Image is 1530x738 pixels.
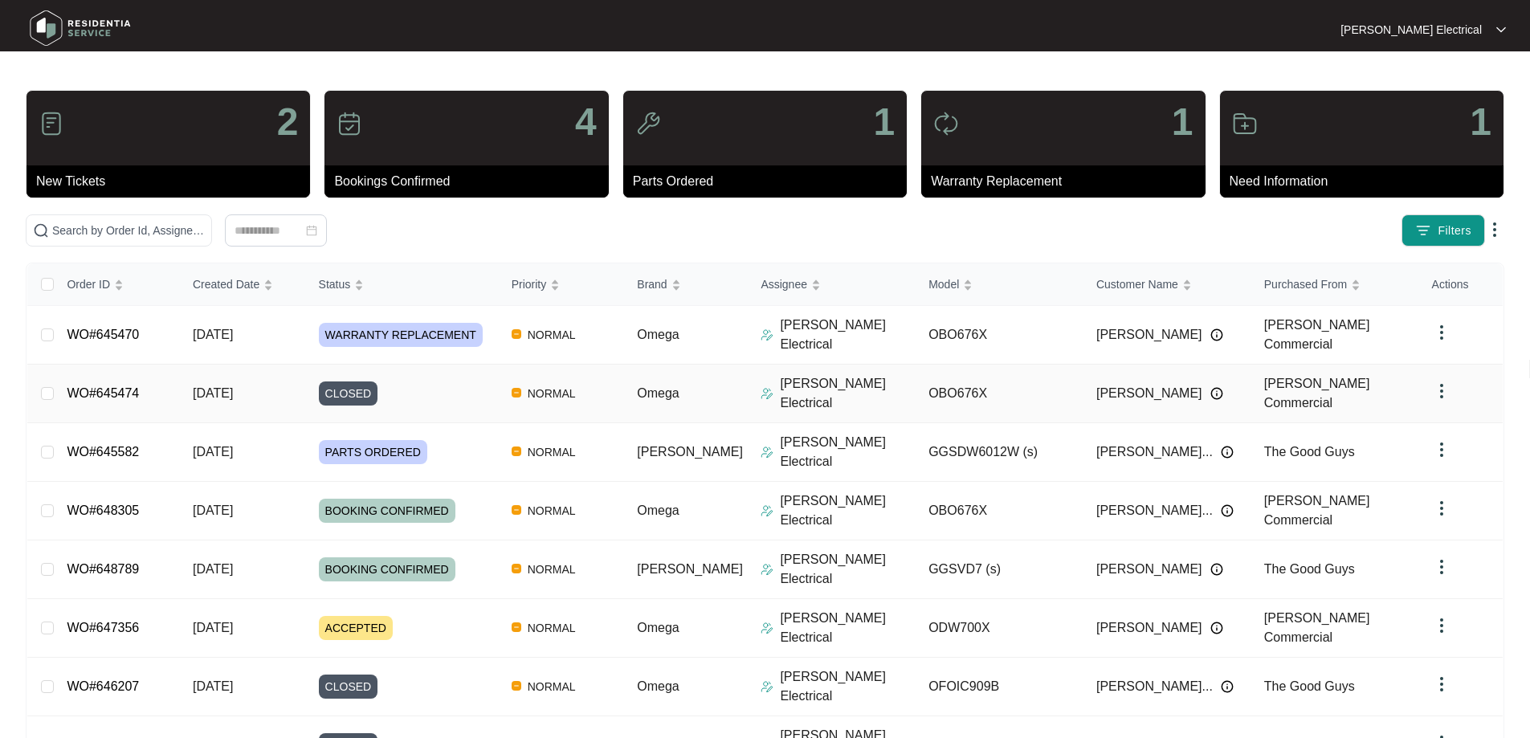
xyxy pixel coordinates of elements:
span: [PERSON_NAME] [1096,325,1202,345]
p: New Tickets [36,172,310,191]
span: The Good Guys [1264,445,1355,459]
p: 4 [575,103,597,141]
span: Purchased From [1264,275,1347,293]
img: dropdown arrow [1432,499,1451,518]
span: [PERSON_NAME] Commercial [1264,377,1370,410]
span: [PERSON_NAME]... [1096,442,1213,462]
span: BOOKING CONFIRMED [319,557,455,581]
td: OFOIC909B [916,658,1083,716]
img: Assigner Icon [761,622,773,634]
a: WO#646207 [67,679,139,693]
img: dropdown arrow [1485,220,1504,239]
p: [PERSON_NAME] Electrical [780,667,916,706]
th: Priority [499,263,625,306]
span: [PERSON_NAME] [1096,560,1202,579]
img: Assigner Icon [761,446,773,459]
span: Brand [637,275,667,293]
img: Vercel Logo [512,564,521,573]
span: [DATE] [193,621,233,634]
span: CLOSED [319,381,378,406]
input: Search by Order Id, Assignee Name, Customer Name, Brand and Model [52,222,205,239]
span: Omega [637,679,679,693]
td: GGSVD7 (s) [916,540,1083,599]
img: icon [39,111,64,137]
span: [PERSON_NAME] [1096,618,1202,638]
span: [PERSON_NAME]... [1096,501,1213,520]
span: [DATE] [193,445,233,459]
th: Order ID [54,263,180,306]
img: Info icon [1210,622,1223,634]
img: Info icon [1210,563,1223,576]
p: [PERSON_NAME] Electrical [780,433,916,471]
img: Info icon [1221,446,1234,459]
td: OBO676X [916,306,1083,365]
span: Filters [1438,222,1471,239]
span: Model [928,275,959,293]
p: 1 [873,103,895,141]
td: OBO676X [916,365,1083,423]
th: Assignee [748,263,916,306]
p: 1 [1172,103,1193,141]
img: icon [1232,111,1258,137]
p: Warranty Replacement [931,172,1205,191]
span: NORMAL [521,442,582,462]
th: Purchased From [1251,263,1419,306]
img: dropdown arrow [1432,440,1451,459]
img: dropdown arrow [1432,557,1451,577]
span: [DATE] [193,679,233,693]
p: 1 [1470,103,1491,141]
img: Assigner Icon [761,387,773,400]
img: Vercel Logo [512,388,521,398]
p: 2 [277,103,299,141]
img: icon [933,111,959,137]
img: icon [337,111,362,137]
span: The Good Guys [1264,679,1355,693]
span: [PERSON_NAME] [1096,384,1202,403]
img: filter icon [1415,222,1431,239]
span: Omega [637,504,679,517]
span: [DATE] [193,386,233,400]
span: [PERSON_NAME] Commercial [1264,318,1370,351]
span: NORMAL [521,560,582,579]
th: Status [306,263,499,306]
img: Info icon [1221,680,1234,693]
span: CLOSED [319,675,378,699]
p: [PERSON_NAME] Electrical [780,374,916,413]
img: Assigner Icon [761,563,773,576]
img: Vercel Logo [512,622,521,632]
span: Omega [637,621,679,634]
img: Assigner Icon [761,680,773,693]
span: NORMAL [521,501,582,520]
img: Info icon [1221,504,1234,517]
span: Priority [512,275,547,293]
p: [PERSON_NAME] Electrical [780,316,916,354]
img: search-icon [33,222,49,239]
a: WO#645474 [67,386,139,400]
p: Bookings Confirmed [334,172,608,191]
img: Info icon [1210,387,1223,400]
td: ODW700X [916,599,1083,658]
img: Vercel Logo [512,446,521,456]
img: Info icon [1210,328,1223,341]
span: BOOKING CONFIRMED [319,499,455,523]
img: Assigner Icon [761,328,773,341]
span: Customer Name [1096,275,1178,293]
span: Omega [637,328,679,341]
img: Vercel Logo [512,329,521,339]
img: residentia service logo [24,4,137,52]
span: Omega [637,386,679,400]
a: WO#645582 [67,445,139,459]
p: [PERSON_NAME] Electrical [780,550,916,589]
a: WO#648789 [67,562,139,576]
a: WO#645470 [67,328,139,341]
img: dropdown arrow [1432,675,1451,694]
span: NORMAL [521,618,582,638]
span: [PERSON_NAME] Commercial [1264,494,1370,527]
span: ACCEPTED [319,616,393,640]
p: [PERSON_NAME] Electrical [780,609,916,647]
span: [PERSON_NAME] [637,445,743,459]
span: NORMAL [521,325,582,345]
th: Brand [624,263,748,306]
img: dropdown arrow [1432,381,1451,401]
span: [DATE] [193,562,233,576]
